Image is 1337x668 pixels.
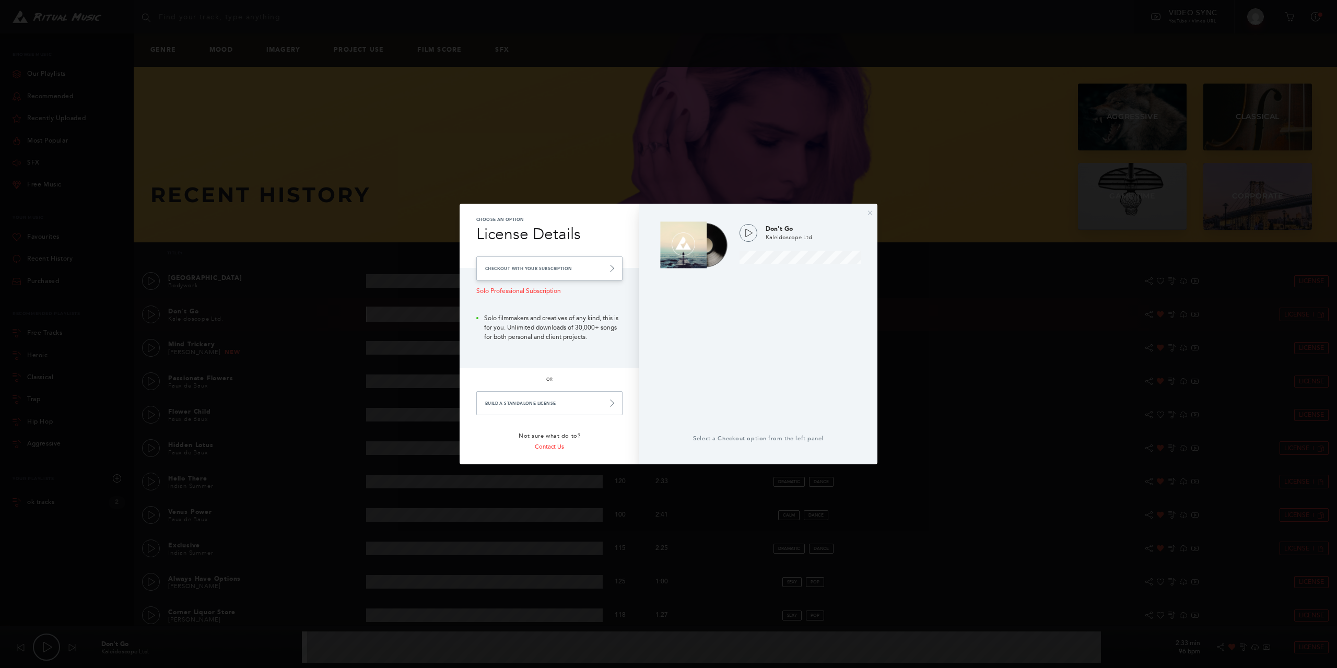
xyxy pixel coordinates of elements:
[476,222,623,246] h3: License Details
[656,216,731,272] img: Don't Go
[476,216,623,222] p: Choose an Option
[476,391,623,415] a: Build a Standalone License
[476,432,623,441] p: Not sure what do to?
[867,208,873,217] button: ×
[766,224,861,233] p: Don't Go
[535,443,564,450] a: Contact Us
[476,377,623,383] p: or
[476,313,623,342] li: Solo filmmakers and creatives of any kind, this is for you. Unlimited downloads of 30,000+ songs ...
[766,233,861,242] p: Kaleidoscope Ltd.
[476,256,623,280] a: Checkout with your Subscription
[656,435,861,443] p: Select a Checkout option from the left panel
[476,287,623,309] p: Solo Professional Subscription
